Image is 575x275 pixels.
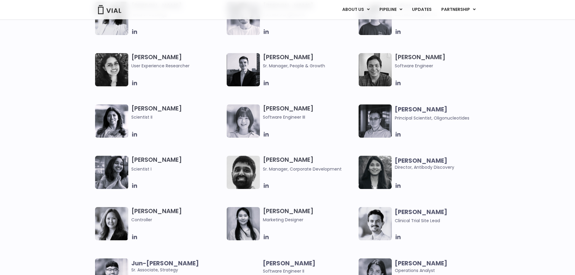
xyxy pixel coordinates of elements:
[131,104,224,120] h3: [PERSON_NAME]
[227,156,260,189] img: Smiling man named Surya
[395,62,487,69] span: Software Engineer
[227,53,260,86] img: Smiling man named Owen
[407,5,436,15] a: UPDATES
[95,156,128,189] img: Headshot of smiling woman named Sneha
[375,5,407,15] a: PIPELINEMenu Toggle
[263,216,356,223] span: Marketing Designer
[263,114,356,120] span: Software Engineer III
[263,156,356,172] h3: [PERSON_NAME]
[131,62,224,69] span: User Experience Researcher
[359,156,392,189] img: Headshot of smiling woman named Swati
[95,104,128,138] img: Image of woman named Ritu smiling
[131,207,224,223] h3: [PERSON_NAME]
[131,260,224,273] span: Sr. Associate, Strategy
[263,166,342,172] span: Sr. Manager, Corporate Development
[359,207,392,240] img: Image of smiling man named Glenn
[395,105,447,114] b: [PERSON_NAME]
[436,5,481,15] a: PARTNERSHIPMenu Toggle
[395,157,487,171] span: Director, Antibody Discovery
[337,5,374,15] a: ABOUT USMenu Toggle
[131,53,224,69] h3: [PERSON_NAME]
[131,114,224,120] span: Scientist II
[131,216,224,223] span: Controller
[263,207,356,223] h3: [PERSON_NAME]
[95,207,128,240] img: Image of smiling woman named Aleina
[131,166,152,172] span: Scientist I
[359,53,392,86] img: A black and white photo of a man smiling, holding a vial.
[395,260,487,274] span: Operations Analyst
[131,259,199,267] b: Jun-[PERSON_NAME]
[95,53,128,86] img: Mehtab Bhinder
[395,115,469,121] span: Principal Scientist, Oligonucleotides
[263,268,304,274] span: Software Engineer II
[359,104,392,138] img: Headshot of smiling of smiling man named Wei-Sheng
[131,156,224,172] h3: [PERSON_NAME]
[395,208,447,216] b: [PERSON_NAME]
[263,62,356,69] span: Sr. Manager, People & Growth
[263,259,315,267] b: [PERSON_NAME]
[263,104,356,120] h3: [PERSON_NAME]
[227,207,260,240] img: Smiling woman named Yousun
[227,104,260,138] img: Tina
[395,53,487,69] h3: [PERSON_NAME]
[395,259,447,267] b: [PERSON_NAME]
[263,53,356,69] h3: [PERSON_NAME]
[97,5,122,14] img: Vial Logo
[395,218,440,224] span: Clinical Trial Site Lead
[395,156,447,165] b: [PERSON_NAME]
